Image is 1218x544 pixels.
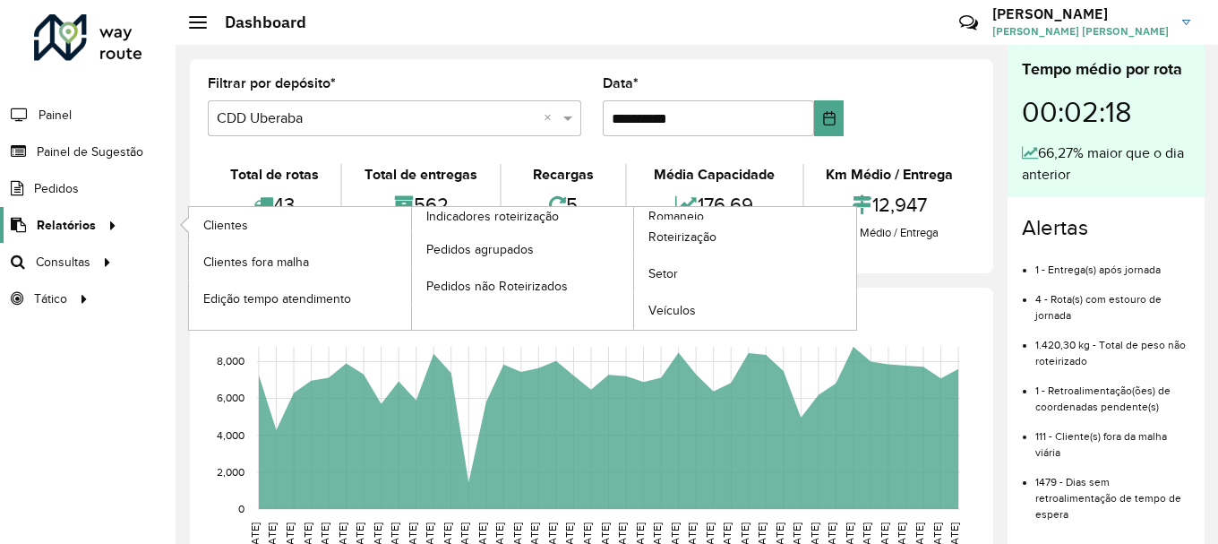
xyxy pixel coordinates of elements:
h4: Alertas [1022,215,1190,241]
a: Clientes fora malha [189,244,411,280]
a: Pedidos agrupados [412,231,634,267]
button: Choose Date [814,100,844,136]
span: Clientes fora malha [203,253,309,272]
span: Edição tempo atendimento [203,289,351,308]
div: 562 [347,186,494,224]
div: Média Capacidade [631,164,797,186]
text: 6,000 [217,393,244,404]
div: 12,947 [809,186,971,224]
span: Veículos [648,301,696,320]
h2: Dashboard [207,13,306,32]
h3: [PERSON_NAME] [992,5,1169,22]
span: Painel [39,106,72,125]
span: Painel de Sugestão [37,142,143,161]
text: 8,000 [217,356,244,367]
a: Setor [634,256,856,292]
a: Indicadores roteirização [189,207,634,330]
span: Setor [648,264,678,283]
span: Romaneio [648,207,704,226]
div: 176,69 [631,186,797,224]
div: Total de rotas [212,164,336,186]
a: Veículos [634,293,856,329]
a: Roteirização [634,220,856,255]
text: 2,000 [217,466,244,478]
div: Total de entregas [347,164,494,186]
div: Km Médio / Entrega [809,164,971,186]
li: 1 - Entrega(s) após jornada [1035,248,1190,278]
span: Clientes [203,216,248,235]
li: 1.420,30 kg - Total de peso não roteirizado [1035,324,1190,369]
span: Pedidos agrupados [426,240,534,259]
label: Data [603,73,639,94]
span: Indicadores roteirização [426,207,559,226]
a: Clientes [189,207,411,243]
div: Km Médio / Entrega [809,224,971,242]
text: 0 [238,503,244,514]
div: Tempo médio por rota [1022,57,1190,82]
span: Roteirização [648,228,716,246]
span: Consultas [36,253,90,272]
a: Edição tempo atendimento [189,281,411,316]
span: Tático [34,289,67,308]
span: [PERSON_NAME] [PERSON_NAME] [992,23,1169,39]
label: Filtrar por depósito [208,73,336,94]
li: 1 - Retroalimentação(ões) de coordenadas pendente(s) [1035,369,1190,415]
div: 43 [212,186,336,224]
li: 1479 - Dias sem retroalimentação de tempo de espera [1035,461,1190,522]
text: 4,000 [217,429,244,441]
a: Contato Rápido [949,4,988,42]
li: 111 - Cliente(s) fora da malha viária [1035,415,1190,461]
a: Romaneio [412,207,857,330]
span: Relatórios [37,216,96,235]
li: 4 - Rota(s) com estouro de jornada [1035,278,1190,324]
div: Recargas [506,164,621,186]
span: Pedidos [34,179,79,198]
div: 5 [506,186,621,224]
div: 66,27% maior que o dia anterior [1022,142,1190,186]
span: Clear all [544,108,559,129]
a: Pedidos não Roteirizados [412,268,634,304]
div: 00:02:18 [1022,82,1190,142]
span: Pedidos não Roteirizados [426,277,568,296]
